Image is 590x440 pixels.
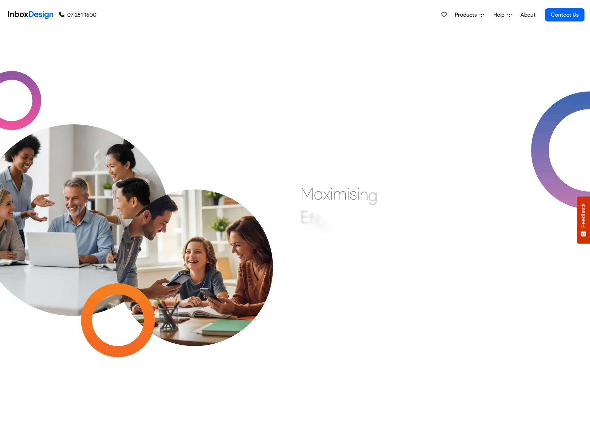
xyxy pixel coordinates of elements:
[320,213,323,234] div: i
[334,223,343,244] div: e
[323,215,331,236] div: c
[493,11,507,19] span: Help
[315,210,320,231] div: f
[331,219,334,240] div: i
[333,183,347,204] div: m
[330,183,333,204] div: i
[455,11,479,19] span: Products
[347,183,350,204] div: i
[300,183,314,204] div: M
[577,196,590,244] button: Feedback - Show survey
[97,150,292,346] img: parents_with_child.png
[518,8,537,22] a: About
[314,183,323,204] div: a
[357,183,360,204] div: i
[545,8,584,21] a: Contact Us
[452,8,487,22] a: Products
[323,183,330,204] div: x
[300,183,468,287] div: Maximising Efficient & Engagement, Connecting Schools, Families, and Students.
[350,183,357,204] div: s
[59,11,96,19] a: 07 281 1600
[368,184,378,205] div: g
[300,206,309,227] div: E
[360,184,368,204] div: n
[580,203,587,228] span: Feedback
[491,8,514,22] a: Help
[309,208,315,229] div: f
